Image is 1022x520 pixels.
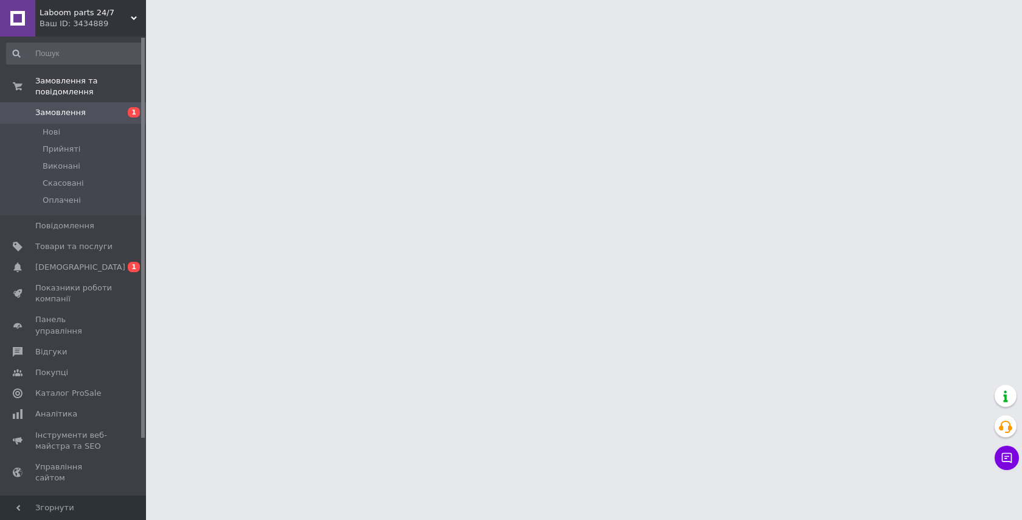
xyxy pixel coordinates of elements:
span: Каталог ProSale [35,388,101,399]
span: Прийняті [43,144,80,155]
span: Гаманець компанії [35,493,113,515]
span: Замовлення та повідомлення [35,76,146,97]
span: Laboom parts 24/7 [40,7,131,18]
div: Ваш ID: 3434889 [40,18,146,29]
span: Панель управління [35,314,113,336]
span: Повідомлення [35,220,94,231]
span: 1 [128,262,140,272]
span: Скасовані [43,178,84,189]
span: Управління сайтом [35,462,113,483]
span: Замовлення [35,107,86,118]
span: 1 [128,107,140,118]
span: Аналітика [35,409,77,420]
span: Виконані [43,161,80,172]
input: Пошук [6,43,144,65]
span: [DEMOGRAPHIC_DATA] [35,262,125,273]
span: Нові [43,127,60,138]
span: Показники роботи компанії [35,283,113,304]
span: Покупці [35,367,68,378]
span: Товари та послуги [35,241,113,252]
span: Оплачені [43,195,81,206]
span: Інструменти веб-майстра та SEO [35,430,113,452]
span: Відгуки [35,346,67,357]
button: Чат з покупцем [995,446,1019,470]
